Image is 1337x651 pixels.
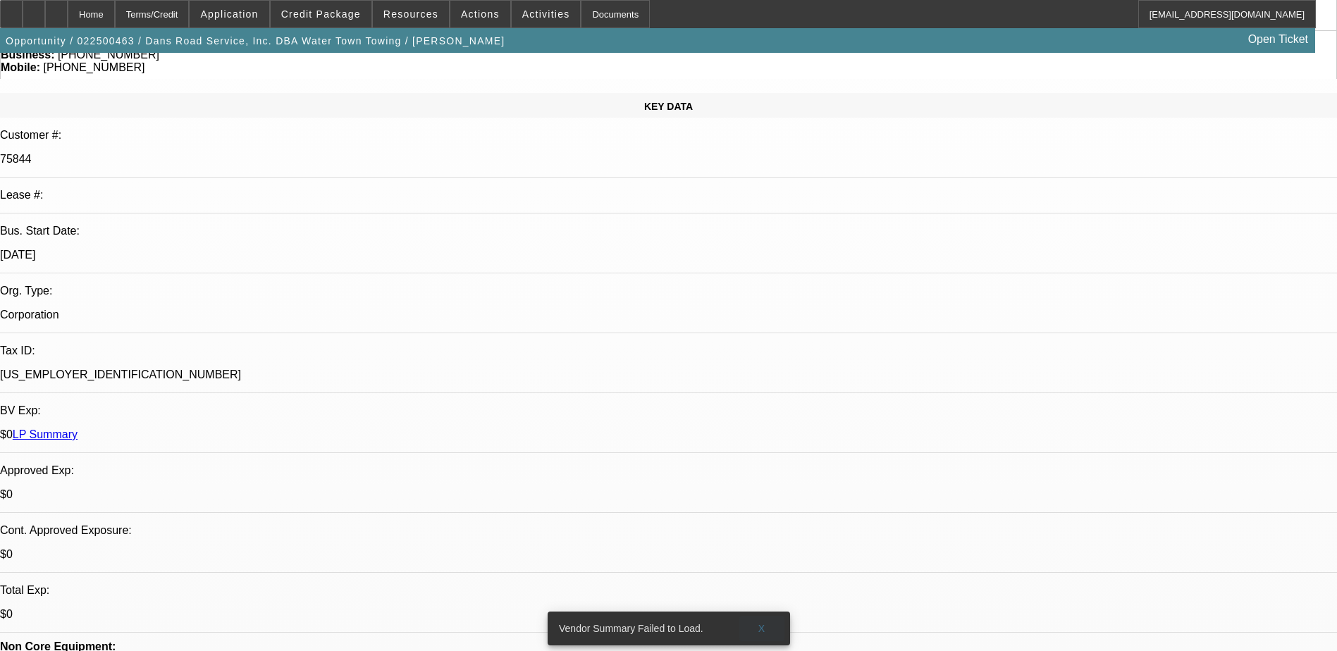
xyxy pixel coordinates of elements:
[190,1,269,27] button: Application
[548,612,739,645] div: Vendor Summary Failed to Load.
[758,623,765,634] span: X
[6,35,505,46] span: Opportunity / 022500463 / Dans Road Service, Inc. DBA Water Town Towing / [PERSON_NAME]
[13,428,78,440] a: LP Summary
[739,616,784,641] button: X
[281,8,361,20] span: Credit Package
[43,61,144,73] span: [PHONE_NUMBER]
[450,1,510,27] button: Actions
[522,8,570,20] span: Activities
[383,8,438,20] span: Resources
[461,8,500,20] span: Actions
[200,8,258,20] span: Application
[373,1,449,27] button: Resources
[1,61,40,73] strong: Mobile:
[512,1,581,27] button: Activities
[1243,27,1314,51] a: Open Ticket
[271,1,371,27] button: Credit Package
[644,101,693,112] span: KEY DATA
